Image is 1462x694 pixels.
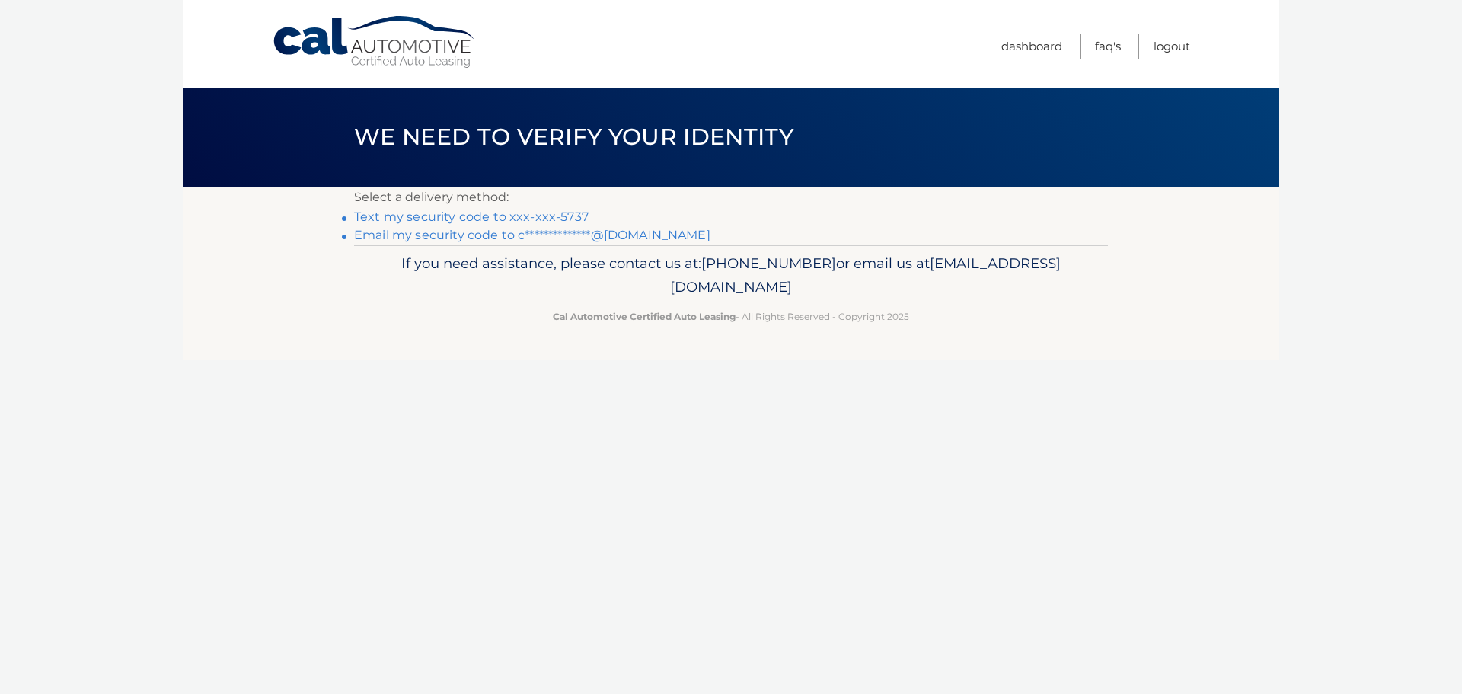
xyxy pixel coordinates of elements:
strong: Cal Automotive Certified Auto Leasing [553,311,736,322]
a: Logout [1154,34,1190,59]
a: Dashboard [1001,34,1062,59]
a: Text my security code to xxx-xxx-5737 [354,209,589,224]
p: - All Rights Reserved - Copyright 2025 [364,309,1098,325]
span: [PHONE_NUMBER] [701,254,836,272]
p: If you need assistance, please contact us at: or email us at [364,251,1098,300]
p: Select a delivery method: [354,187,1108,208]
span: We need to verify your identity [354,123,793,151]
a: FAQ's [1095,34,1121,59]
a: Cal Automotive [272,15,477,69]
